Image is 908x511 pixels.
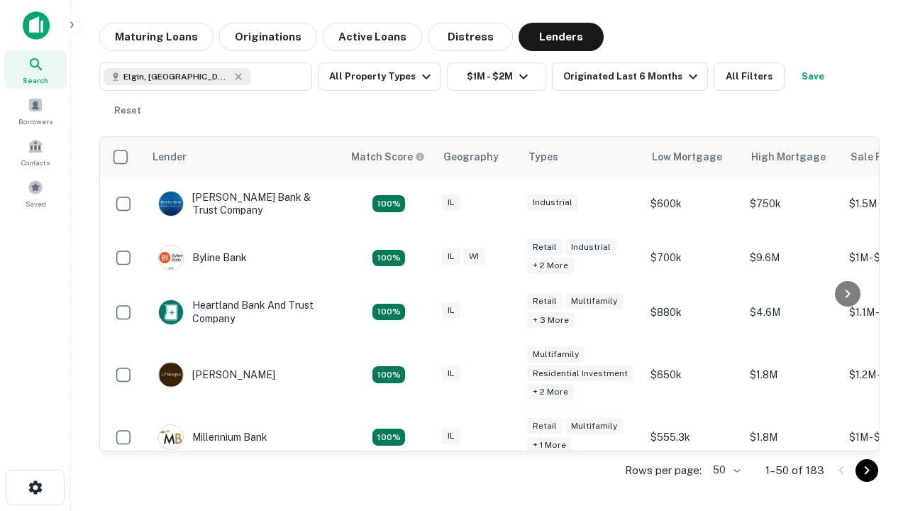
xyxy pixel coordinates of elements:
[105,97,150,125] button: Reset
[351,149,422,165] h6: Match Score
[463,248,485,265] div: WI
[643,231,743,285] td: $700k
[743,410,842,464] td: $1.8M
[4,133,67,171] a: Contacts
[625,462,702,479] p: Rows per page:
[643,137,743,177] th: Low Mortgage
[343,137,435,177] th: Capitalize uses an advanced AI algorithm to match your search with the best lender. The match sco...
[18,116,52,127] span: Borrowers
[552,62,708,91] button: Originated Last 6 Months
[714,62,785,91] button: All Filters
[528,148,558,165] div: Types
[743,137,842,177] th: High Mortgage
[442,366,460,382] div: IL
[743,231,842,285] td: $9.6M
[643,177,743,231] td: $600k
[21,157,50,168] span: Contacts
[372,366,405,383] div: Matching Properties: 26, hasApolloMatch: undefined
[442,248,460,265] div: IL
[527,293,563,309] div: Retail
[527,258,574,274] div: + 2 more
[520,137,643,177] th: Types
[743,339,842,411] td: $1.8M
[563,68,702,85] div: Originated Last 6 Months
[527,366,633,382] div: Residential Investment
[159,425,183,449] img: picture
[158,245,247,270] div: Byline Bank
[99,23,214,51] button: Maturing Loans
[442,194,460,211] div: IL
[443,148,499,165] div: Geography
[790,62,836,91] button: Save your search to get updates of matches that match your search criteria.
[4,92,67,130] a: Borrowers
[23,75,48,86] span: Search
[652,148,722,165] div: Low Mortgage
[435,137,520,177] th: Geography
[159,363,183,387] img: picture
[442,302,460,319] div: IL
[643,339,743,411] td: $650k
[26,198,46,209] span: Saved
[351,149,425,165] div: Capitalize uses an advanced AI algorithm to match your search with the best lender. The match sco...
[527,346,585,363] div: Multifamily
[23,11,50,40] img: capitalize-icon.png
[372,304,405,321] div: Matching Properties: 19, hasApolloMatch: undefined
[323,23,422,51] button: Active Loans
[643,410,743,464] td: $555.3k
[565,239,616,255] div: Industrial
[158,362,275,388] div: [PERSON_NAME]
[159,246,183,270] img: picture
[428,23,513,51] button: Distress
[565,293,623,309] div: Multifamily
[519,23,604,51] button: Lenders
[158,299,328,324] div: Heartland Bank And Trust Company
[158,191,328,216] div: [PERSON_NAME] Bank & Trust Company
[856,459,878,482] button: Go to next page
[565,418,623,434] div: Multifamily
[743,285,842,339] td: $4.6M
[442,428,460,444] div: IL
[527,194,578,211] div: Industrial
[765,462,824,479] p: 1–50 of 183
[447,62,546,91] button: $1M - $2M
[159,192,183,216] img: picture
[318,62,441,91] button: All Property Types
[527,312,575,329] div: + 3 more
[527,437,572,454] div: + 1 more
[707,460,743,480] div: 50
[527,384,574,400] div: + 2 more
[527,239,563,255] div: Retail
[743,177,842,231] td: $750k
[643,285,743,339] td: $880k
[372,195,405,212] div: Matching Properties: 28, hasApolloMatch: undefined
[123,70,230,83] span: Elgin, [GEOGRAPHIC_DATA], [GEOGRAPHIC_DATA]
[159,300,183,324] img: picture
[527,418,563,434] div: Retail
[372,429,405,446] div: Matching Properties: 16, hasApolloMatch: undefined
[751,148,826,165] div: High Mortgage
[372,250,405,267] div: Matching Properties: 19, hasApolloMatch: undefined
[4,50,67,89] a: Search
[4,174,67,212] a: Saved
[158,424,267,450] div: Millennium Bank
[837,397,908,466] iframe: Chat Widget
[144,137,343,177] th: Lender
[153,148,187,165] div: Lender
[219,23,317,51] button: Originations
